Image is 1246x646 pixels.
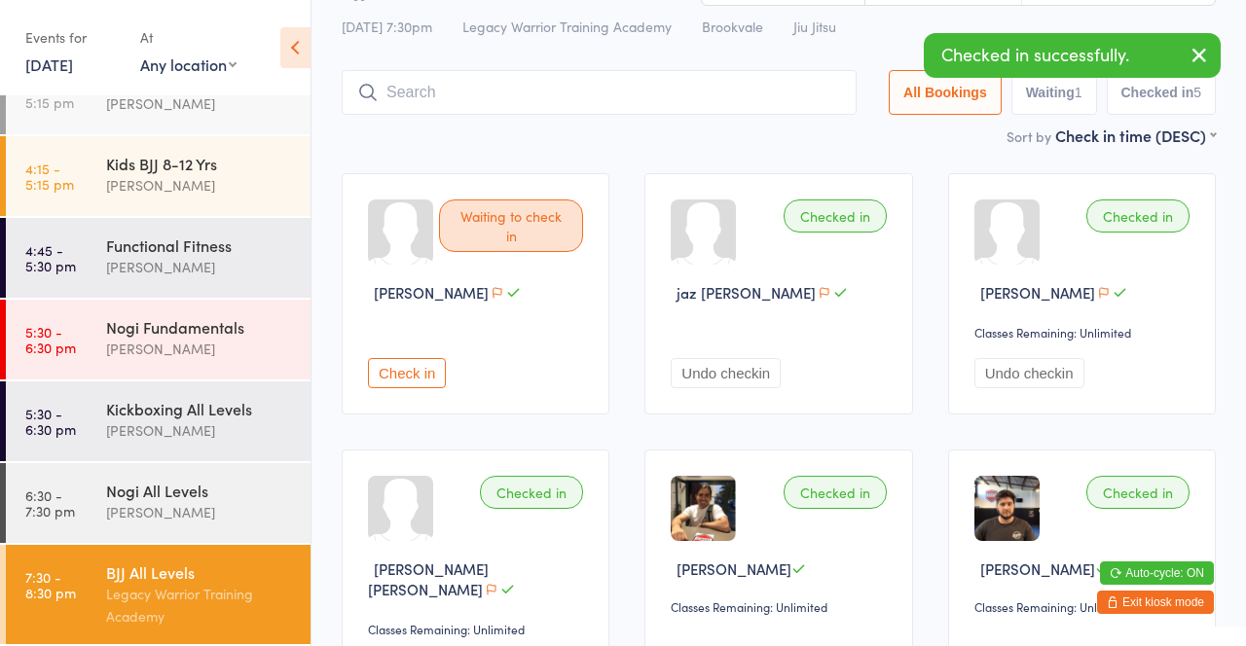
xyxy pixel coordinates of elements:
div: [PERSON_NAME] [106,92,294,115]
div: Events for [25,21,121,54]
button: Check in [368,358,446,388]
img: image1691556621.png [974,476,1040,541]
span: Legacy Warrior Training Academy [462,17,672,36]
time: 5:30 - 6:30 pm [25,324,76,355]
button: Exit kiosk mode [1097,591,1214,614]
a: 5:30 -6:30 pmNogi Fundamentals[PERSON_NAME] [6,300,311,379]
button: All Bookings [889,70,1002,115]
div: Checked in [480,476,583,509]
div: [PERSON_NAME] [106,338,294,360]
time: 4:15 - 5:15 pm [25,161,74,192]
div: Classes Remaining: Unlimited [368,621,589,637]
div: [PERSON_NAME] [106,174,294,197]
div: Nogi Fundamentals [106,316,294,338]
div: Kickboxing All Levels [106,398,294,419]
div: Classes Remaining: Unlimited [974,598,1195,615]
a: [DATE] [25,54,73,75]
div: Kids BJJ 8-12 Yrs [106,153,294,174]
a: 4:45 -5:30 pmFunctional Fitness[PERSON_NAME] [6,218,311,298]
a: 6:30 -7:30 pmNogi All Levels[PERSON_NAME] [6,463,311,543]
div: Checked in [1086,476,1190,509]
span: [PERSON_NAME] [374,282,489,303]
div: 5 [1193,85,1201,100]
button: Auto-cycle: ON [1100,561,1214,585]
div: Nogi All Levels [106,480,294,501]
a: 5:30 -6:30 pmKickboxing All Levels[PERSON_NAME] [6,381,311,461]
span: jaz [PERSON_NAME] [677,282,816,303]
div: Checked in [784,476,887,509]
span: [PERSON_NAME] [980,282,1095,303]
span: [PERSON_NAME] [677,558,791,579]
span: Brookvale [702,17,763,36]
span: [PERSON_NAME] [PERSON_NAME] [368,558,489,599]
div: Checked in successfully. [924,33,1221,78]
button: Undo checkin [671,358,781,388]
input: Search [342,70,857,115]
div: Classes Remaining: Unlimited [974,324,1195,341]
div: [PERSON_NAME] [106,419,294,442]
div: Classes Remaining: Unlimited [671,598,892,615]
img: image1691559805.png [671,476,736,541]
div: Check in time (DESC) [1055,125,1216,146]
div: Waiting to check in [439,199,583,252]
time: 4:45 - 5:30 pm [25,242,76,273]
button: Undo checkin [974,358,1084,388]
time: 6:30 - 7:30 pm [25,487,75,519]
div: Legacy Warrior Training Academy [106,583,294,628]
time: 5:30 - 6:30 pm [25,406,76,437]
button: Checked in5 [1107,70,1217,115]
div: Any location [140,54,237,75]
div: At [140,21,237,54]
label: Sort by [1007,126,1051,146]
div: Checked in [1086,199,1190,233]
button: Waiting1 [1011,70,1097,115]
span: [DATE] 7:30pm [342,17,432,36]
div: 1 [1075,85,1082,100]
a: 7:30 -8:30 pmBJJ All LevelsLegacy Warrior Training Academy [6,545,311,644]
div: BJJ All Levels [106,561,294,583]
div: [PERSON_NAME] [106,256,294,278]
span: Jiu Jitsu [793,17,836,36]
time: 4:15 - 5:15 pm [25,79,74,110]
div: [PERSON_NAME] [106,501,294,523]
time: 7:30 - 8:30 pm [25,569,76,600]
div: Functional Fitness [106,234,294,256]
a: 4:15 -5:15 pmKids BJJ 8-12 Yrs[PERSON_NAME] [6,136,311,216]
div: Checked in [784,199,887,233]
span: [PERSON_NAME] [980,558,1095,579]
